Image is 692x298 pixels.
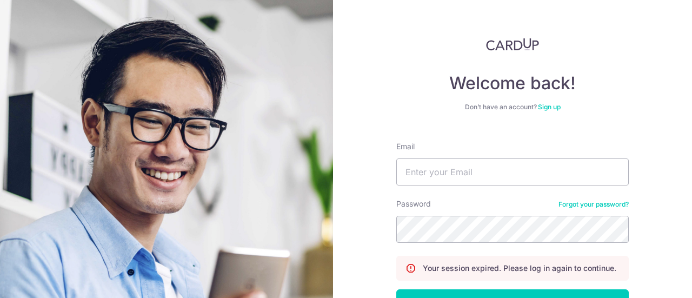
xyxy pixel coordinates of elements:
[396,141,415,152] label: Email
[396,158,629,186] input: Enter your Email
[486,38,539,51] img: CardUp Logo
[423,263,616,274] p: Your session expired. Please log in again to continue.
[558,200,629,209] a: Forgot your password?
[538,103,561,111] a: Sign up
[396,72,629,94] h4: Welcome back!
[396,198,431,209] label: Password
[396,103,629,111] div: Don’t have an account?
